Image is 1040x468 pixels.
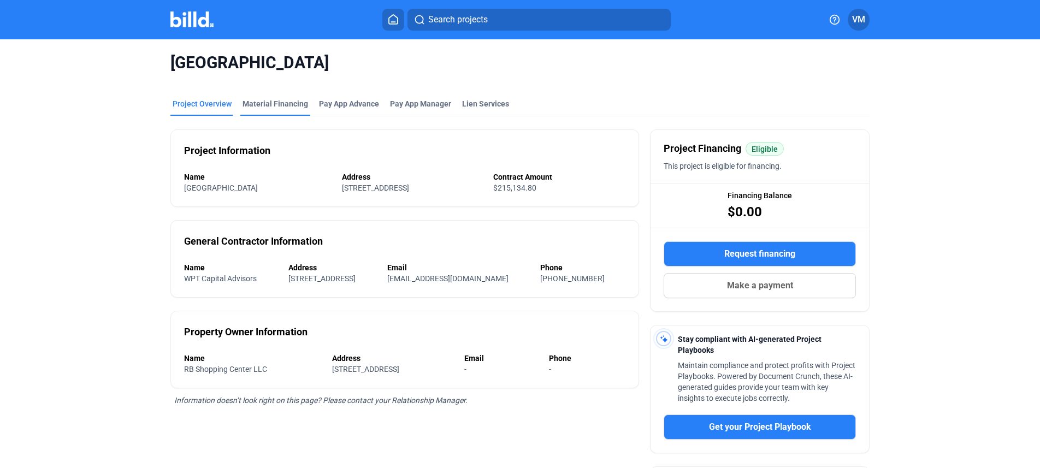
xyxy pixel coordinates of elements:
span: Information doesn’t look right on this page? Please contact your Relationship Manager. [174,396,468,405]
span: [STREET_ADDRESS] [342,183,409,192]
div: Name [184,262,277,273]
div: Address [288,262,376,273]
div: Name [184,171,331,182]
span: - [464,365,466,374]
span: RB Shopping Center LLC [184,365,267,374]
mat-chip: Eligible [746,142,784,156]
span: $0.00 [728,203,762,221]
div: Material Financing [243,98,308,109]
div: Email [464,353,538,364]
span: Stay compliant with AI-generated Project Playbooks [678,335,822,354]
button: Search projects [407,9,671,31]
div: Phone [540,262,625,273]
div: Phone [549,353,625,364]
div: Address [342,171,482,182]
span: [EMAIL_ADDRESS][DOMAIN_NAME] [387,274,509,283]
div: Lien Services [462,98,509,109]
div: Property Owner Information [184,324,308,340]
span: Get your Project Playbook [709,420,811,434]
div: Pay App Advance [319,98,379,109]
span: Make a payment [727,279,793,292]
button: Get your Project Playbook [664,414,856,440]
span: This project is eligible for financing. [664,162,782,170]
button: Make a payment [664,273,856,298]
span: Pay App Manager [390,98,451,109]
span: Search projects [428,13,488,26]
div: Email [387,262,529,273]
div: Contract Amount [493,171,625,182]
span: Project Financing [664,141,741,156]
span: Maintain compliance and protect profits with Project Playbooks. Powered by Document Crunch, these... [678,361,855,402]
div: Address [332,353,453,364]
button: VM [848,9,870,31]
div: General Contractor Information [184,234,323,249]
div: Project Information [184,143,270,158]
span: [GEOGRAPHIC_DATA] [170,52,870,73]
span: WPT Capital Advisors [184,274,257,283]
span: [STREET_ADDRESS] [288,274,356,283]
span: [STREET_ADDRESS] [332,365,399,374]
span: [GEOGRAPHIC_DATA] [184,183,258,192]
span: Request financing [724,247,795,260]
span: VM [852,13,865,26]
span: $215,134.80 [493,183,536,192]
span: - [549,365,551,374]
button: Request financing [664,241,856,266]
span: Financing Balance [728,190,792,201]
div: Project Overview [173,98,232,109]
div: Name [184,353,321,364]
span: [PHONE_NUMBER] [540,274,605,283]
img: Billd Company Logo [170,11,214,27]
